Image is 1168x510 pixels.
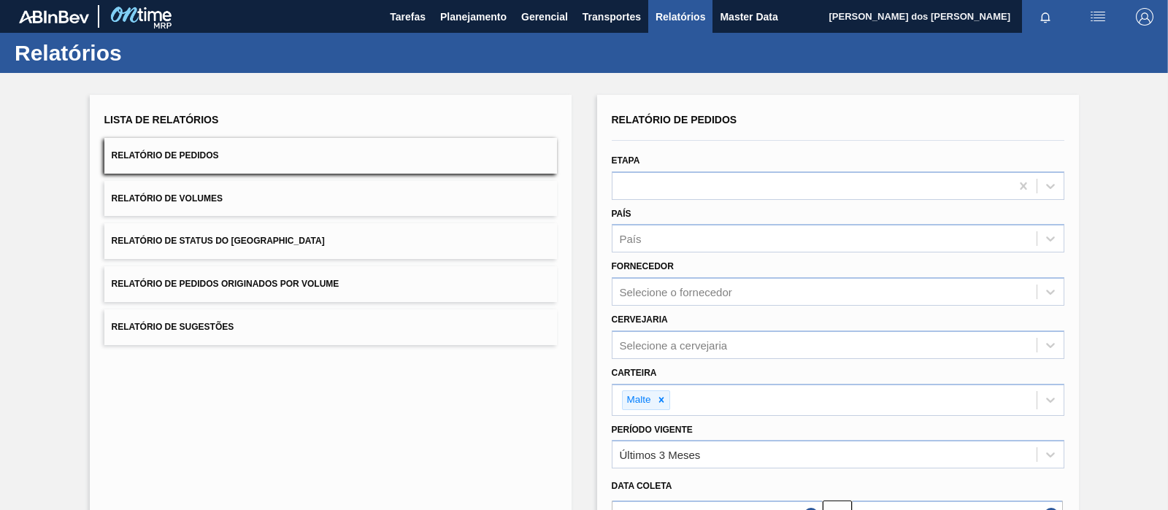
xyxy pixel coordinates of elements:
[612,481,672,491] span: Data coleta
[620,339,728,351] div: Selecione a cervejaria
[112,150,219,161] span: Relatório de Pedidos
[612,114,737,125] span: Relatório de Pedidos
[112,236,325,246] span: Relatório de Status do [GEOGRAPHIC_DATA]
[104,181,557,217] button: Relatório de Volumes
[612,209,631,219] label: País
[620,233,642,245] div: País
[720,8,777,26] span: Master Data
[104,266,557,302] button: Relatório de Pedidos Originados por Volume
[390,8,426,26] span: Tarefas
[612,261,674,271] label: Fornecedor
[656,8,705,26] span: Relatórios
[612,368,657,378] label: Carteira
[112,322,234,332] span: Relatório de Sugestões
[19,10,89,23] img: TNhmsLtSVTkK8tSr43FrP2fwEKptu5GPRR3wAAAABJRU5ErkJggg==
[104,138,557,174] button: Relatório de Pedidos
[104,223,557,259] button: Relatório de Status do [GEOGRAPHIC_DATA]
[612,155,640,166] label: Etapa
[612,314,668,325] label: Cervejaria
[104,114,219,125] span: Lista de Relatórios
[583,8,641,26] span: Transportes
[521,8,568,26] span: Gerencial
[112,193,223,204] span: Relatório de Volumes
[1089,8,1107,26] img: userActions
[440,8,507,26] span: Planejamento
[612,425,693,435] label: Período Vigente
[112,279,339,289] span: Relatório de Pedidos Originados por Volume
[620,286,732,298] div: Selecione o fornecedor
[104,309,557,345] button: Relatório de Sugestões
[1136,8,1153,26] img: Logout
[1022,7,1069,27] button: Notificações
[623,391,653,409] div: Malte
[15,45,274,61] h1: Relatórios
[620,449,701,461] div: Últimos 3 Meses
